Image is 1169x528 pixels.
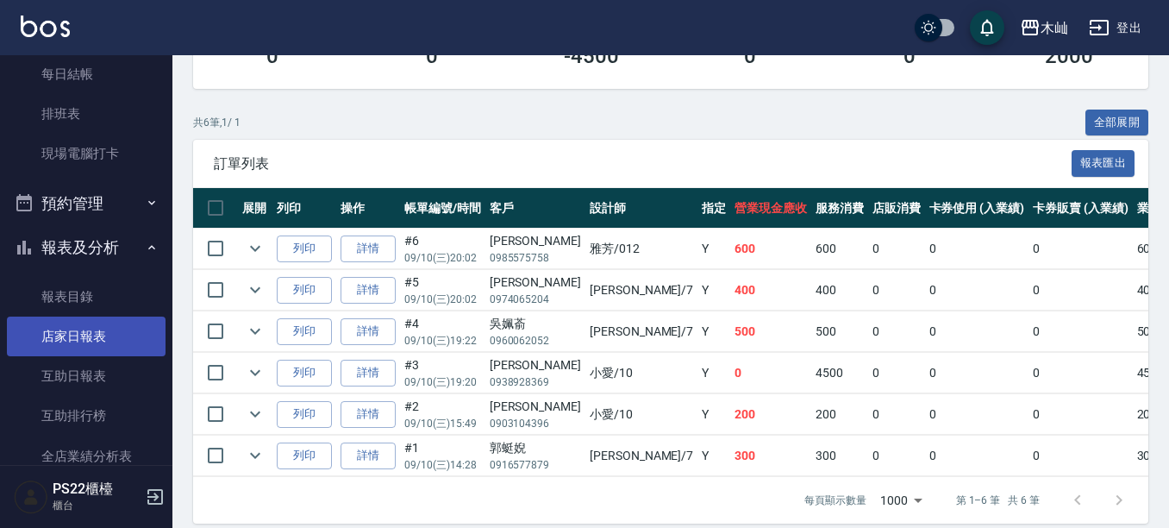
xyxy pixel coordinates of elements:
div: 木屾 [1041,17,1068,39]
td: Y [697,436,730,476]
td: 雅芳 /012 [585,229,697,269]
button: expand row [242,360,268,386]
th: 操作 [336,188,400,229]
th: 店販消費 [868,188,925,229]
button: 列印 [277,443,332,469]
button: 列印 [277,318,332,345]
td: #5 [400,270,485,311]
td: [PERSON_NAME] /7 [585,436,697,476]
td: 0 [925,394,1029,435]
td: 400 [811,270,868,311]
button: 列印 [277,277,332,304]
a: 現場電腦打卡 [7,134,166,173]
th: 列印 [272,188,336,229]
a: 詳情 [341,401,396,428]
td: 200 [811,394,868,435]
button: 報表及分析 [7,225,166,270]
td: 0 [868,436,925,476]
button: expand row [242,277,268,303]
p: 09/10 (三) 19:22 [404,333,481,349]
td: 500 [730,311,811,352]
td: 0 [1028,229,1133,269]
a: 詳情 [341,318,396,345]
th: 服務消費 [811,188,868,229]
h3: 0 [903,44,916,68]
td: 0 [1028,436,1133,476]
th: 帳單編號/時間 [400,188,485,229]
td: 0 [730,353,811,393]
a: 每日結帳 [7,54,166,94]
button: 登出 [1082,12,1148,44]
td: [PERSON_NAME] /7 [585,270,697,311]
td: 小愛 /10 [585,353,697,393]
button: expand row [242,443,268,468]
a: 詳情 [341,277,396,304]
p: 0985575758 [490,250,581,266]
h5: PS22櫃檯 [53,481,141,498]
td: 200 [730,394,811,435]
div: [PERSON_NAME] [490,232,581,250]
a: 報表目錄 [7,277,166,317]
h3: 0 [266,44,278,68]
p: 09/10 (三) 19:20 [404,374,481,390]
td: Y [697,270,730,311]
button: expand row [242,401,268,427]
div: [PERSON_NAME] [490,356,581,374]
p: 0916577879 [490,457,581,473]
h3: 0 [744,44,756,68]
td: 0 [925,270,1029,311]
td: 0 [1028,394,1133,435]
a: 互助排行榜 [7,396,166,436]
h3: 0 [426,44,438,68]
td: 300 [730,436,811,476]
p: 第 1–6 筆 共 6 筆 [956,493,1040,508]
td: 4500 [811,353,868,393]
td: [PERSON_NAME] /7 [585,311,697,352]
td: #4 [400,311,485,352]
button: 預約管理 [7,181,166,226]
button: expand row [242,236,268,261]
button: 全部展開 [1085,110,1149,136]
div: [PERSON_NAME] [490,398,581,416]
td: 0 [868,311,925,352]
button: 列印 [277,401,332,428]
p: 09/10 (三) 20:02 [404,292,481,307]
p: 09/10 (三) 20:02 [404,250,481,266]
td: 0 [1028,353,1133,393]
td: 0 [868,270,925,311]
img: Logo [21,16,70,37]
td: #3 [400,353,485,393]
td: Y [697,311,730,352]
h3: -4500 [564,44,619,68]
td: Y [697,229,730,269]
p: 每頁顯示數量 [804,493,866,508]
th: 客戶 [485,188,585,229]
th: 設計師 [585,188,697,229]
a: 詳情 [341,443,396,469]
td: #6 [400,229,485,269]
td: 600 [730,229,811,269]
span: 訂單列表 [214,155,1072,173]
td: 0 [1028,270,1133,311]
th: 卡券販賣 (入業績) [1028,188,1133,229]
div: 1000 [873,477,928,524]
p: 0960062052 [490,333,581,349]
td: 600 [811,229,868,269]
td: 300 [811,436,868,476]
a: 詳情 [341,236,396,262]
p: 0974065204 [490,292,581,307]
td: 0 [868,229,925,269]
button: expand row [242,318,268,344]
button: 列印 [277,360,332,387]
div: [PERSON_NAME] [490,273,581,292]
td: 0 [925,353,1029,393]
td: 小愛 /10 [585,394,697,435]
th: 展開 [238,188,272,229]
button: save [970,10,1004,45]
td: 500 [811,311,868,352]
p: 0903104396 [490,416,581,431]
p: 0938928369 [490,374,581,390]
td: 0 [868,353,925,393]
button: 木屾 [1013,10,1075,46]
th: 營業現金應收 [730,188,811,229]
